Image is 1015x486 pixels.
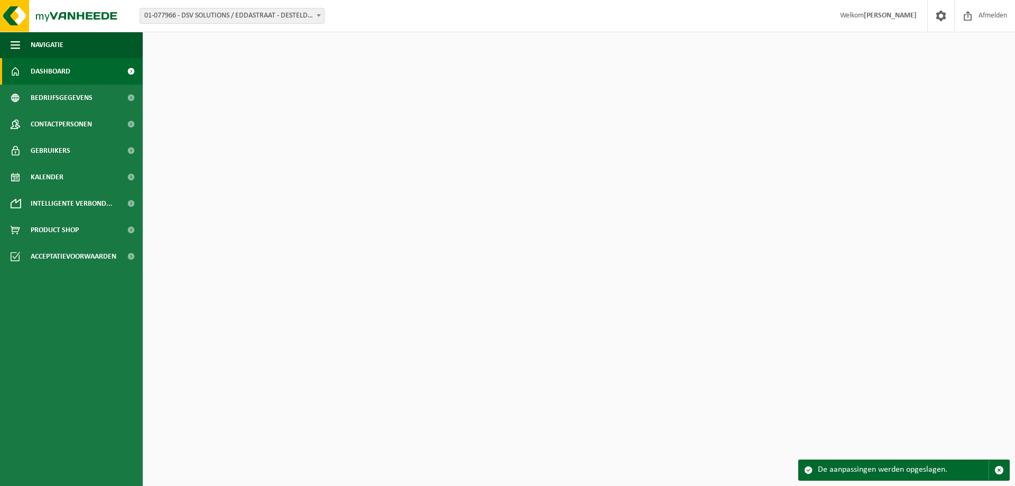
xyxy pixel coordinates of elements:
[31,190,113,217] span: Intelligente verbond...
[31,137,70,164] span: Gebruikers
[31,164,63,190] span: Kalender
[31,32,63,58] span: Navigatie
[864,12,917,20] strong: [PERSON_NAME]
[31,217,79,243] span: Product Shop
[818,460,989,480] div: De aanpassingen werden opgeslagen.
[31,243,116,270] span: Acceptatievoorwaarden
[140,8,324,23] span: 01-077966 - DSV SOLUTIONS / EDDASTRAAT - DESTELDONK
[140,8,325,24] span: 01-077966 - DSV SOLUTIONS / EDDASTRAAT - DESTELDONK
[31,85,93,111] span: Bedrijfsgegevens
[31,111,92,137] span: Contactpersonen
[31,58,70,85] span: Dashboard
